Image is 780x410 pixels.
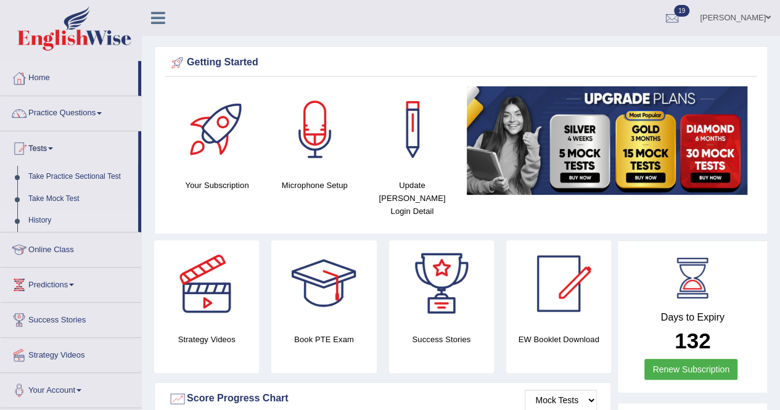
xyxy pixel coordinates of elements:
[1,373,141,404] a: Your Account
[675,329,710,353] b: 132
[1,338,141,369] a: Strategy Videos
[389,333,494,346] h4: Success Stories
[369,179,454,218] h4: Update [PERSON_NAME] Login Detail
[271,333,376,346] h4: Book PTE Exam
[644,359,737,380] a: Renew Subscription
[674,5,689,17] span: 19
[1,232,141,263] a: Online Class
[1,61,138,92] a: Home
[23,188,138,210] a: Take Mock Test
[506,333,611,346] h4: EW Booklet Download
[1,96,141,127] a: Practice Questions
[23,166,138,188] a: Take Practice Sectional Test
[631,312,753,323] h4: Days to Expiry
[23,210,138,232] a: History
[1,131,138,162] a: Tests
[272,179,357,192] h4: Microphone Setup
[174,179,260,192] h4: Your Subscription
[467,86,747,195] img: small5.jpg
[168,54,753,72] div: Getting Started
[154,333,259,346] h4: Strategy Videos
[168,390,597,408] div: Score Progress Chart
[1,303,141,334] a: Success Stories
[1,268,141,298] a: Predictions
